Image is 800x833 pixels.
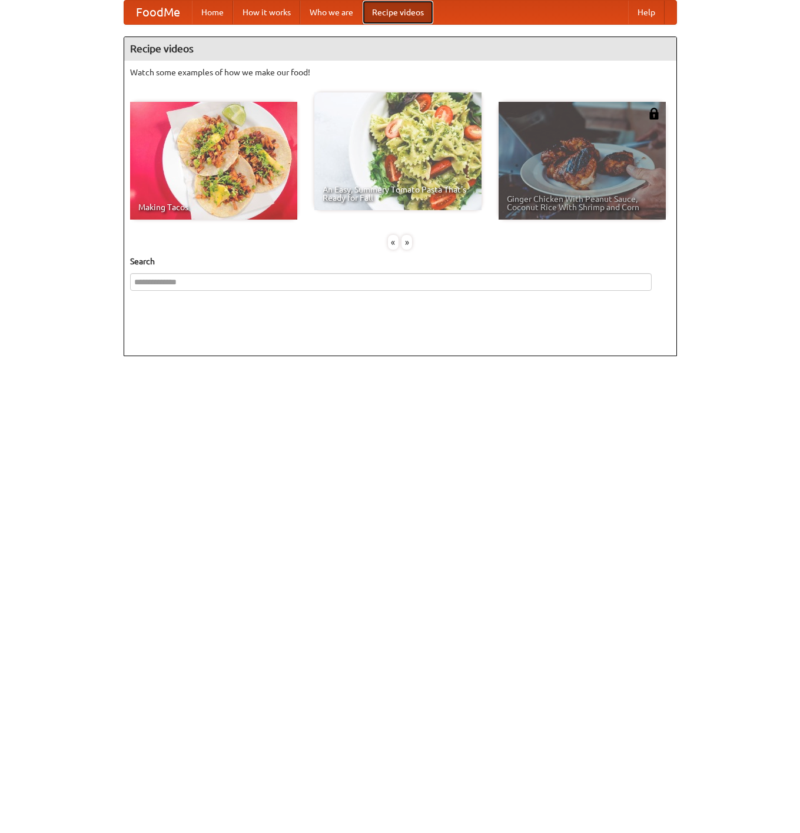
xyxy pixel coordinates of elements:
div: » [401,235,412,250]
a: How it works [233,1,300,24]
p: Watch some examples of how we make our food! [130,67,670,78]
a: Help [628,1,665,24]
h4: Recipe videos [124,37,676,61]
div: « [388,235,399,250]
a: Home [192,1,233,24]
a: Who we are [300,1,363,24]
img: 483408.png [648,108,660,120]
a: Making Tacos [130,102,297,220]
span: Making Tacos [138,203,289,211]
a: Recipe videos [363,1,433,24]
a: An Easy, Summery Tomato Pasta That's Ready for Fall [314,92,482,210]
a: FoodMe [124,1,192,24]
span: An Easy, Summery Tomato Pasta That's Ready for Fall [323,185,473,202]
h5: Search [130,255,670,267]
